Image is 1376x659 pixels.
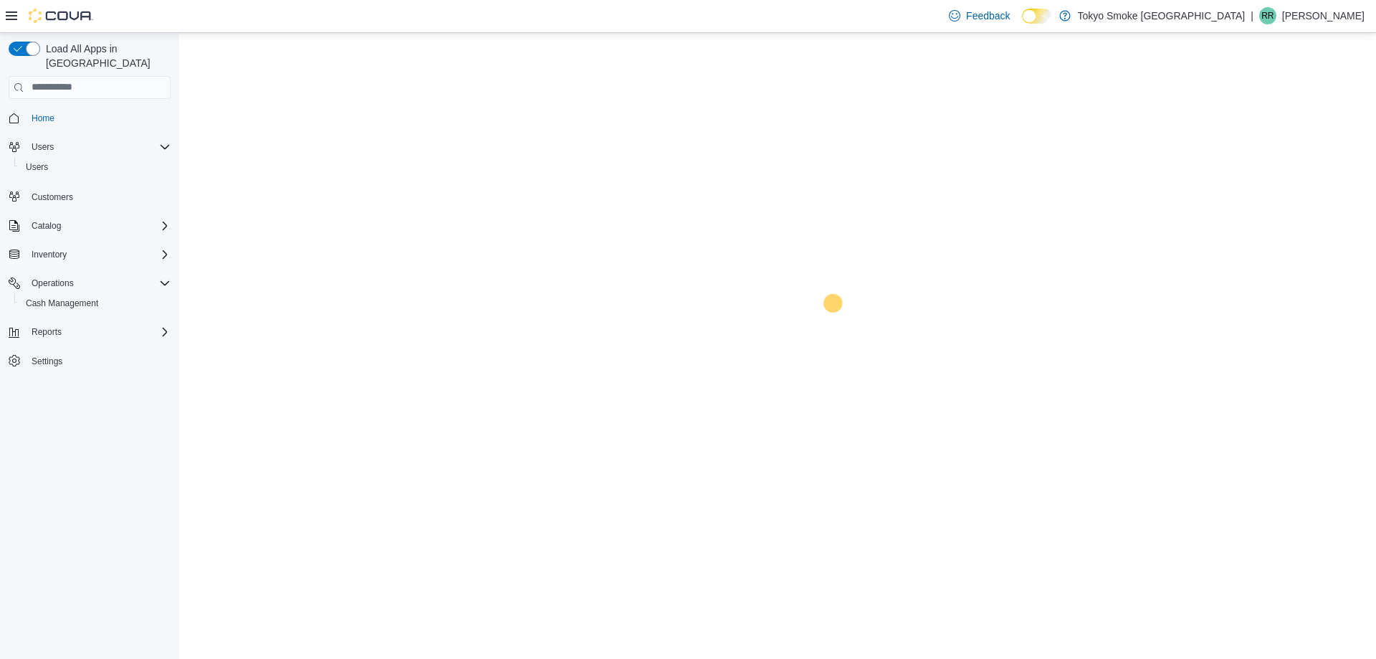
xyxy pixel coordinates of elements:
[20,158,54,176] a: Users
[26,217,67,234] button: Catalog
[32,141,54,153] span: Users
[32,356,62,367] span: Settings
[1078,7,1246,24] p: Tokyo Smoke [GEOGRAPHIC_DATA]
[29,9,93,23] img: Cova
[1022,9,1052,24] input: Dark Mode
[26,353,68,370] a: Settings
[26,323,171,341] span: Reports
[26,138,59,156] button: Users
[1282,7,1365,24] p: [PERSON_NAME]
[32,278,74,289] span: Operations
[3,137,176,157] button: Users
[3,108,176,128] button: Home
[32,113,54,124] span: Home
[26,275,171,292] span: Operations
[778,283,885,391] img: cova-loader
[966,9,1010,23] span: Feedback
[20,295,104,312] a: Cash Management
[3,245,176,265] button: Inventory
[20,158,171,176] span: Users
[26,187,171,205] span: Customers
[26,275,80,292] button: Operations
[3,322,176,342] button: Reports
[26,298,98,309] span: Cash Management
[3,351,176,371] button: Settings
[26,352,171,370] span: Settings
[32,326,62,338] span: Reports
[3,216,176,236] button: Catalog
[26,138,171,156] span: Users
[32,191,73,203] span: Customers
[32,220,61,232] span: Catalog
[3,273,176,293] button: Operations
[26,189,79,206] a: Customers
[26,246,171,263] span: Inventory
[40,42,171,70] span: Load All Apps in [GEOGRAPHIC_DATA]
[14,157,176,177] button: Users
[32,249,67,260] span: Inventory
[26,246,72,263] button: Inventory
[14,293,176,313] button: Cash Management
[26,109,171,127] span: Home
[26,323,67,341] button: Reports
[26,161,48,173] span: Users
[26,217,171,234] span: Catalog
[9,102,171,409] nav: Complex example
[3,186,176,207] button: Customers
[26,110,60,127] a: Home
[1261,7,1274,24] span: RR
[1259,7,1276,24] div: Reone Ross
[1251,7,1253,24] p: |
[943,1,1016,30] a: Feedback
[20,295,171,312] span: Cash Management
